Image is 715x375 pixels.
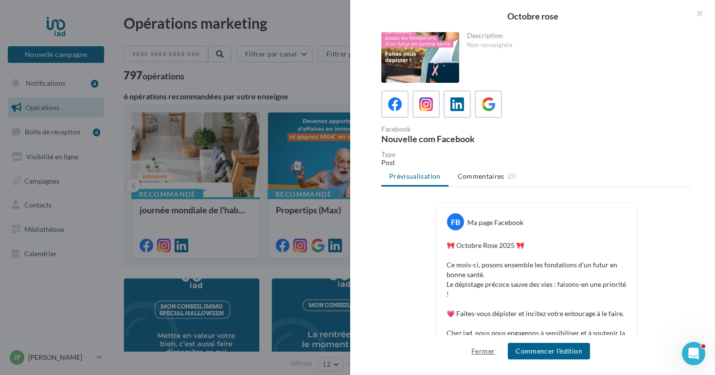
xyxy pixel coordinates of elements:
[467,41,684,50] div: Non renseignée
[467,218,523,227] div: Ma page Facebook
[381,134,533,143] div: Nouvelle com Facebook
[381,126,533,132] div: Facebook
[682,342,705,365] iframe: Intercom live chat
[447,241,626,357] p: 🎀 Octobre Rose 2025 🎀 Ce mois-ci, posons ensemble les fondations d’un futur en bonne santé. Le dé...
[381,158,692,168] div: Post
[366,12,699,20] div: Octobre rose
[508,343,590,359] button: Commencer l'édition
[508,172,516,180] span: (0)
[467,32,684,39] div: Description
[381,151,692,158] div: Type
[447,213,464,230] div: FB
[467,345,499,357] button: Fermer
[458,171,504,181] span: Commentaires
